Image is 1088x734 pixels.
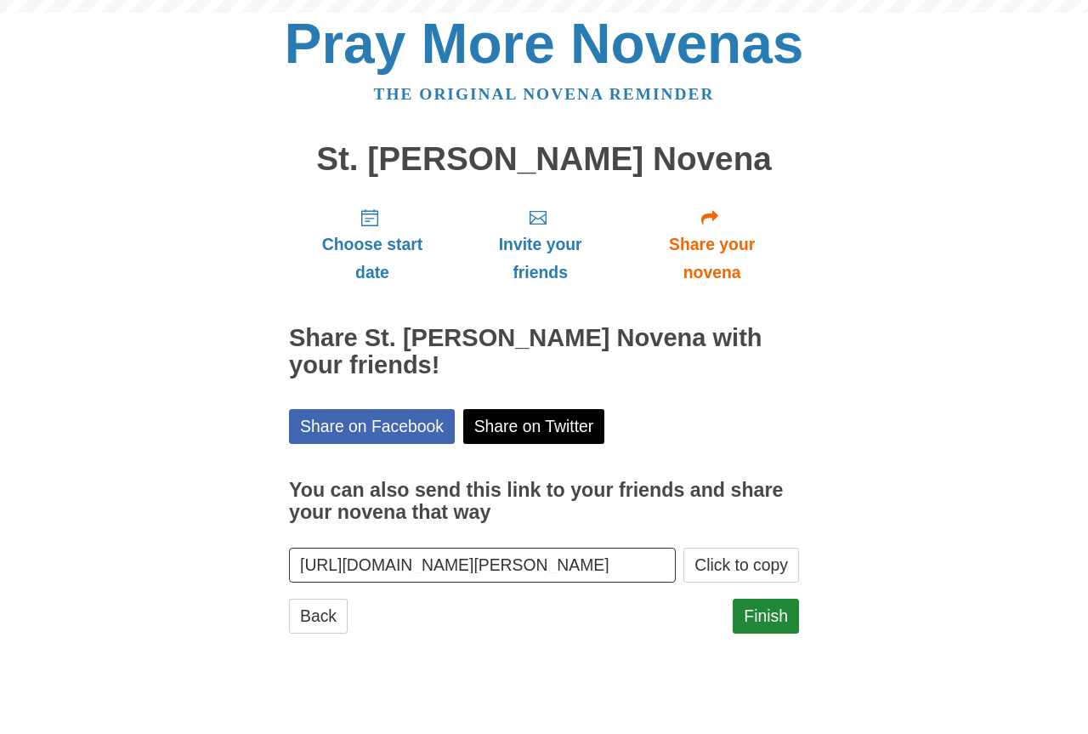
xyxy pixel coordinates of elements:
h3: You can also send this link to your friends and share your novena that way [289,480,799,523]
a: Pray More Novenas [285,12,804,75]
span: Choose start date [306,230,439,287]
h2: Share St. [PERSON_NAME] Novena with your friends! [289,325,799,379]
span: Share your novena [642,230,782,287]
button: Click to copy [683,548,799,583]
a: Invite your friends [456,194,625,295]
a: Back [289,599,348,634]
h1: St. [PERSON_NAME] Novena [289,141,799,178]
a: Finish [733,599,799,634]
a: Share on Facebook [289,409,455,444]
a: Share on Twitter [463,409,605,444]
span: Invite your friends [473,230,608,287]
a: Choose start date [289,194,456,295]
a: Share your novena [625,194,799,295]
a: The original novena reminder [374,85,715,103]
